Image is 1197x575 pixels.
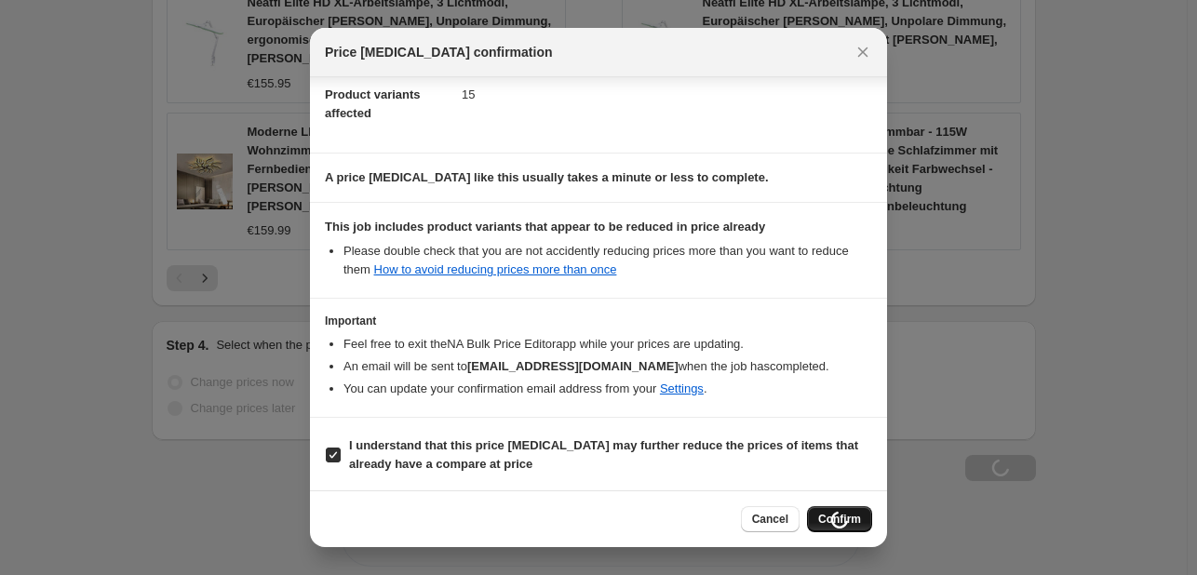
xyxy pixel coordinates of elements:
[343,242,872,279] li: Please double check that you are not accidently reducing prices more than you want to reduce them
[343,335,872,354] li: Feel free to exit the NA Bulk Price Editor app while your prices are updating.
[325,43,553,61] span: Price [MEDICAL_DATA] confirmation
[325,87,421,120] span: Product variants affected
[850,39,876,65] button: Close
[325,220,765,234] b: This job includes product variants that appear to be reduced in price already
[741,506,800,532] button: Cancel
[462,70,872,119] dd: 15
[343,380,872,398] li: You can update your confirmation email address from your .
[325,170,769,184] b: A price [MEDICAL_DATA] like this usually takes a minute or less to complete.
[374,262,617,276] a: How to avoid reducing prices more than once
[325,314,872,328] h3: Important
[349,438,858,471] b: I understand that this price [MEDICAL_DATA] may further reduce the prices of items that already h...
[752,512,788,527] span: Cancel
[467,359,679,373] b: [EMAIL_ADDRESS][DOMAIN_NAME]
[343,357,872,376] li: An email will be sent to when the job has completed .
[660,381,704,395] a: Settings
